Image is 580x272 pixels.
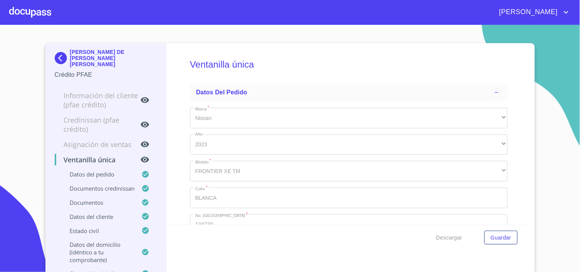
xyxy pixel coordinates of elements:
[190,49,508,80] h5: Ventanilla única
[70,49,158,67] p: [PERSON_NAME] DE [PERSON_NAME] [PERSON_NAME]
[55,241,142,264] p: Datos del domicilio (idéntico a tu comprobante)
[190,134,508,155] div: 2023
[55,155,141,164] p: Ventanilla única
[484,231,517,245] button: Guardar
[190,108,508,128] div: Nissan
[55,49,158,70] div: [PERSON_NAME] DE [PERSON_NAME] [PERSON_NAME]
[55,170,142,178] p: Datos del pedido
[190,161,508,181] div: FRONTIER XE TM
[491,233,511,243] span: Guardar
[436,233,462,243] span: Descargar
[55,70,158,79] p: Crédito PFAE
[494,6,571,18] button: account of current user
[55,227,142,235] p: Estado civil
[433,231,465,245] button: Descargar
[494,6,562,18] span: [PERSON_NAME]
[190,83,508,102] div: Datos del pedido
[55,185,142,192] p: Documentos CrediNissan
[55,115,141,134] p: Credinissan (PFAE crédito)
[55,140,141,149] p: Asignación de Ventas
[55,213,142,220] p: Datos del cliente
[55,52,70,64] img: Docupass spot blue
[196,89,247,96] span: Datos del pedido
[55,91,141,109] p: Información del cliente (PFAE crédito)
[55,199,142,206] p: Documentos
